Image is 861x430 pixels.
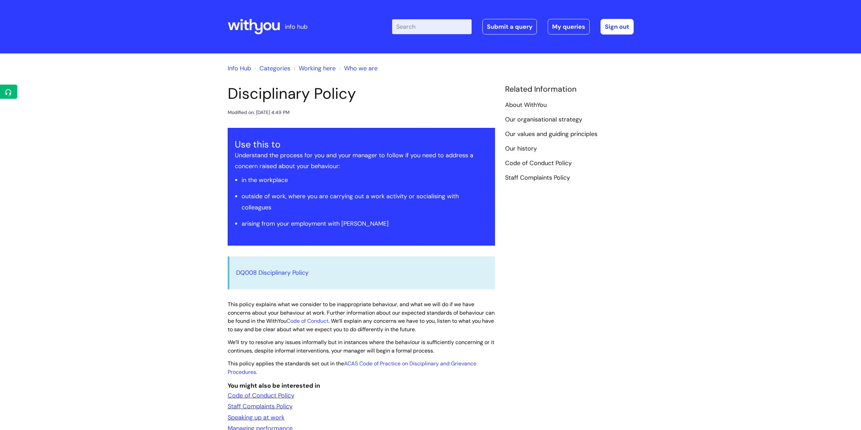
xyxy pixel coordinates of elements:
[228,360,476,376] span: This policy applies the standards set out in the .
[228,301,495,333] span: This policy explains what we consider to be inappropriate behaviour, and what we will do if we ha...
[228,413,285,422] a: Speaking up at work
[228,402,293,410] a: Staff Complaints Policy
[548,19,590,35] a: My queries
[292,63,336,74] li: Working here
[236,269,309,277] a: DQ008 Disciplinary Policy
[505,101,547,110] a: About WithYou
[228,360,476,376] a: ACAS Code of Practice on Disciplinary and Grievance Procedures
[482,19,537,35] a: Submit a query
[242,218,488,229] li: arising from your employment with [PERSON_NAME]
[505,115,582,124] a: Our organisational strategy
[228,382,320,390] span: You might also be interested in
[601,19,634,35] a: Sign out
[228,108,290,117] div: Modified on: [DATE] 4:49 PM
[235,139,488,150] h3: Use this to
[337,63,378,74] li: Who we are
[505,144,537,153] a: Our history
[228,339,494,354] span: We’ll try to resolve any issues informally but in instances where the behaviour is sufficiently c...
[392,19,634,35] div: | -
[505,159,572,168] a: Code of Conduct Policy
[344,64,378,72] a: Who we are
[253,63,290,74] li: Solution home
[259,64,290,72] a: Categories
[228,391,294,400] a: Code of Conduct Policy
[392,19,472,34] input: Search
[285,21,308,32] p: info hub
[228,64,251,72] a: Info Hub
[228,85,495,103] h1: Disciplinary Policy
[242,175,488,185] li: in the workplace
[505,130,597,139] a: Our values and guiding principles
[287,317,328,324] a: Code of Conduct
[505,85,634,94] h4: Related Information
[235,150,488,172] p: Understand the process for you and your manager to follow if you need to address a concern raised...
[242,191,488,213] li: outside of work, where you are carrying out a work activity or socialising with colleagues
[299,64,336,72] a: Working here
[505,174,570,182] a: Staff Complaints Policy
